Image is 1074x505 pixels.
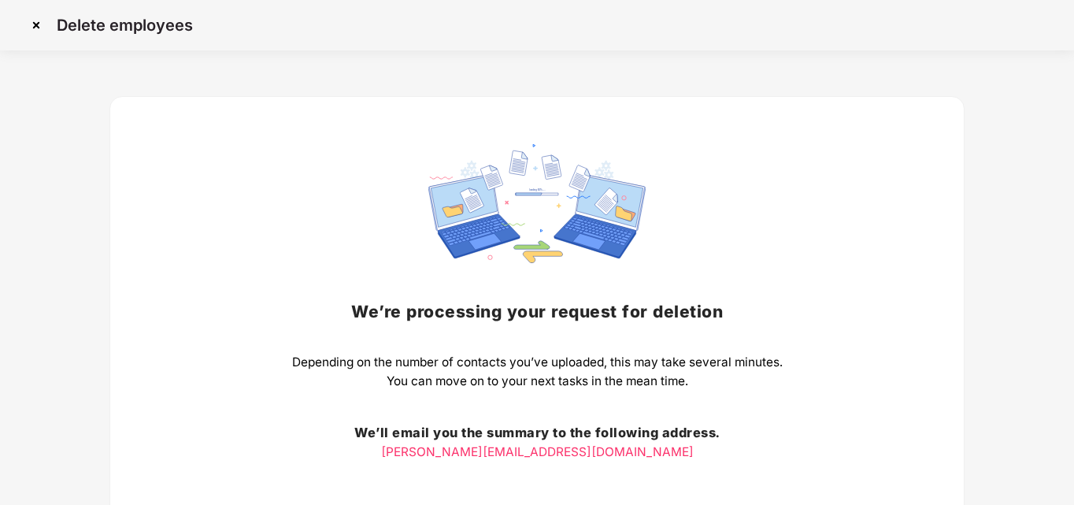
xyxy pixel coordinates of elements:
[428,144,646,263] img: svg+xml;base64,PHN2ZyBpZD0iRGF0YV9zeW5jaW5nIiB4bWxucz0iaHR0cDovL3d3dy53My5vcmcvMjAwMC9zdmciIHdpZH...
[292,353,783,372] p: Depending on the number of contacts you’ve uploaded, this may take several minutes.
[57,16,193,35] p: Delete employees
[292,372,783,391] p: You can move on to your next tasks in the mean time.
[292,443,783,462] p: [PERSON_NAME][EMAIL_ADDRESS][DOMAIN_NAME]
[292,299,783,325] h2: We’re processing your request for deletion
[292,423,783,444] h3: We’ll email you the summary to the following address.
[24,13,49,38] img: svg+xml;base64,PHN2ZyBpZD0iQ3Jvc3MtMzJ4MzIiIHhtbG5zPSJodHRwOi8vd3d3LnczLm9yZy8yMDAwL3N2ZyIgd2lkdG...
